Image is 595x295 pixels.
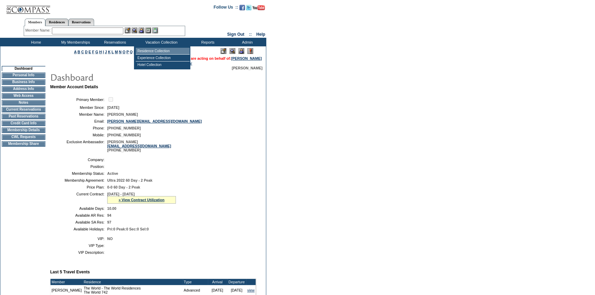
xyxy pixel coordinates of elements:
[53,220,104,224] td: Available SA Res:
[68,19,94,26] a: Reservations
[107,227,149,231] span: Pri:0 Peak:0 Sec:0 Sel:0
[53,227,104,231] td: Available Holidays:
[107,237,113,241] span: NO
[53,140,104,152] td: Exclusive Ambassador:
[132,27,137,33] img: View
[183,56,262,60] span: You are acting on behalf of:
[208,279,227,285] td: Arrival
[53,213,104,217] td: Available AR Res:
[247,48,253,54] img: Log Concern/Member Elevation
[227,32,244,37] a: Sign Out
[92,50,94,54] a: F
[108,50,111,54] a: K
[107,133,141,137] span: [PHONE_NUMBER]
[134,38,187,46] td: Vacation Collection
[115,50,118,54] a: M
[83,279,183,285] td: Residence
[53,192,104,204] td: Current Contract:
[2,100,45,105] td: Notes
[239,5,245,10] img: Become our fan on Facebook
[152,27,158,33] img: b_calculator.gif
[119,50,122,54] a: N
[25,27,52,33] div: Member Name:
[136,61,190,68] td: Hotel Collection
[53,243,104,248] td: VIP Type:
[112,50,114,54] a: L
[53,171,104,175] td: Membership Status:
[99,50,102,54] a: H
[107,220,111,224] span: 97
[252,5,265,10] img: Subscribe to our YouTube Channel
[107,185,140,189] span: 0-0 60 Day - 2 Peak
[2,86,45,92] td: Address Info
[107,140,171,152] span: [PERSON_NAME] [PHONE_NUMBER]
[53,112,104,116] td: Member Name:
[81,50,84,54] a: C
[126,50,129,54] a: P
[2,79,45,85] td: Business Info
[2,72,45,78] td: Personal Info
[107,213,111,217] span: 94
[89,50,91,54] a: E
[105,50,107,54] a: J
[25,19,46,26] a: Members
[94,38,134,46] td: Reservations
[74,50,77,54] a: A
[107,192,135,196] span: [DATE] - [DATE]
[183,279,208,285] td: Type
[145,27,151,33] img: Reservations
[252,7,265,11] a: Subscribe to our YouTube Channel
[187,38,227,46] td: Reports
[136,48,190,55] td: Residence Collection
[123,50,125,54] a: O
[2,114,45,119] td: Past Reservations
[15,38,55,46] td: Home
[85,50,88,54] a: D
[53,158,104,162] td: Company:
[50,270,90,274] b: Last 5 Travel Events
[53,96,104,103] td: Primary Member:
[2,121,45,126] td: Credit Card Info
[2,93,45,99] td: Web Access
[55,38,94,46] td: My Memberships
[2,127,45,133] td: Membership Details
[214,4,238,12] td: Follow Us ::
[249,32,252,37] span: ::
[53,250,104,254] td: VIP Description:
[238,48,244,54] img: Impersonate
[136,55,190,61] td: Experience Collection
[232,66,262,70] span: [PERSON_NAME]
[107,119,202,123] a: [PERSON_NAME][EMAIL_ADDRESS][DOMAIN_NAME]
[107,178,153,182] span: Ultra 2022 60 Day - 2 Peak
[53,133,104,137] td: Mobile:
[119,198,165,202] a: » View Contract Utilization
[50,279,83,285] td: Member
[125,27,131,33] img: b_edit.gif
[229,48,235,54] img: View Mode
[103,50,104,54] a: I
[2,141,45,147] td: Membership Share
[78,50,80,54] a: B
[227,279,246,285] td: Departure
[138,27,144,33] img: Impersonate
[53,185,104,189] td: Price Plan:
[2,134,45,140] td: CWL Requests
[107,171,118,175] span: Active
[53,237,104,241] td: VIP:
[107,126,141,130] span: [PHONE_NUMBER]
[53,178,104,182] td: Membership Agreement:
[221,48,226,54] img: Edit Mode
[231,56,262,60] a: [PERSON_NAME]
[2,66,45,71] td: Dashboard
[107,105,119,110] span: [DATE]
[53,206,104,211] td: Available Days:
[130,50,133,54] a: Q
[53,119,104,123] td: Email:
[239,7,245,11] a: Become our fan on Facebook
[53,164,104,169] td: Position:
[246,7,251,11] a: Follow us on Twitter
[2,107,45,112] td: Current Reservations
[227,38,266,46] td: Admin
[107,206,116,211] span: 10.00
[50,84,98,89] b: Member Account Details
